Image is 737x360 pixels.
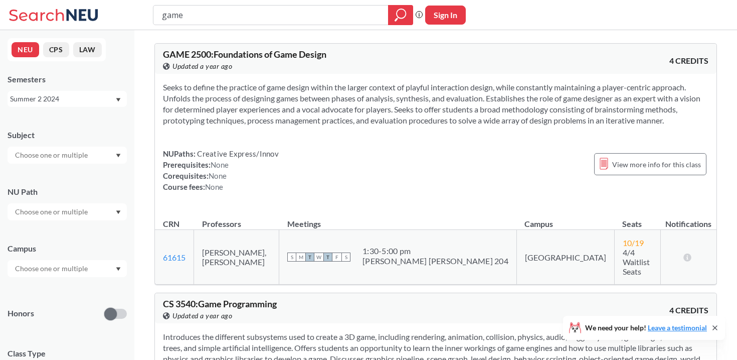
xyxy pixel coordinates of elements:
span: None [205,182,223,191]
span: S [287,253,296,262]
th: Notifications [660,208,716,230]
input: Choose one or multiple [10,263,94,275]
span: Updated a year ago [172,61,232,72]
div: NUPaths: Prerequisites: Corequisites: Course fees: [163,148,279,192]
svg: magnifying glass [395,8,407,22]
span: We need your help! [585,324,707,331]
td: [GEOGRAPHIC_DATA] [516,230,614,285]
button: Sign In [425,6,466,25]
span: 10 / 19 [623,238,644,248]
th: Seats [614,208,660,230]
section: Seeks to define the practice of game design within the larger context of playful interaction desi... [163,82,708,126]
button: LAW [73,42,102,57]
span: T [323,253,332,262]
span: Creative Express/Innov [196,149,279,158]
span: Updated a year ago [172,310,232,321]
span: F [332,253,341,262]
div: Dropdown arrow [8,203,127,220]
div: magnifying glass [388,5,413,25]
span: 4 CREDITS [669,55,708,66]
th: Campus [516,208,614,230]
th: Professors [194,208,279,230]
span: Class Type [8,348,127,359]
a: Leave a testimonial [648,323,707,332]
div: Summer 2 2024Dropdown arrow [8,91,127,107]
span: 4/4 Waitlist Seats [623,248,650,276]
div: [PERSON_NAME] [PERSON_NAME] 204 [362,256,508,266]
svg: Dropdown arrow [116,267,121,271]
button: NEU [12,42,39,57]
svg: Dropdown arrow [116,210,121,214]
input: Choose one or multiple [10,149,94,161]
span: View more info for this class [612,158,701,171]
svg: Dropdown arrow [116,154,121,158]
span: CS 3540 : Game Programming [163,298,277,309]
div: Dropdown arrow [8,147,127,164]
span: None [211,160,229,169]
span: T [305,253,314,262]
span: M [296,253,305,262]
div: Semesters [8,74,127,85]
td: [PERSON_NAME], [PERSON_NAME] [194,230,279,285]
div: CRN [163,218,179,229]
div: Dropdown arrow [8,260,127,277]
div: NU Path [8,186,127,197]
a: 61615 [163,253,186,262]
div: Campus [8,243,127,254]
input: Choose one or multiple [10,206,94,218]
svg: Dropdown arrow [116,98,121,102]
div: Summer 2 2024 [10,93,115,104]
div: Subject [8,130,127,141]
span: S [341,253,350,262]
input: Class, professor, course number, "phrase" [161,7,381,24]
span: None [209,171,227,180]
span: GAME 2500 : Foundations of Game Design [163,49,326,60]
div: 1:30 - 5:00 pm [362,246,508,256]
span: 4 CREDITS [669,305,708,316]
th: Meetings [279,208,517,230]
button: CPS [43,42,69,57]
p: Honors [8,308,34,319]
span: W [314,253,323,262]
